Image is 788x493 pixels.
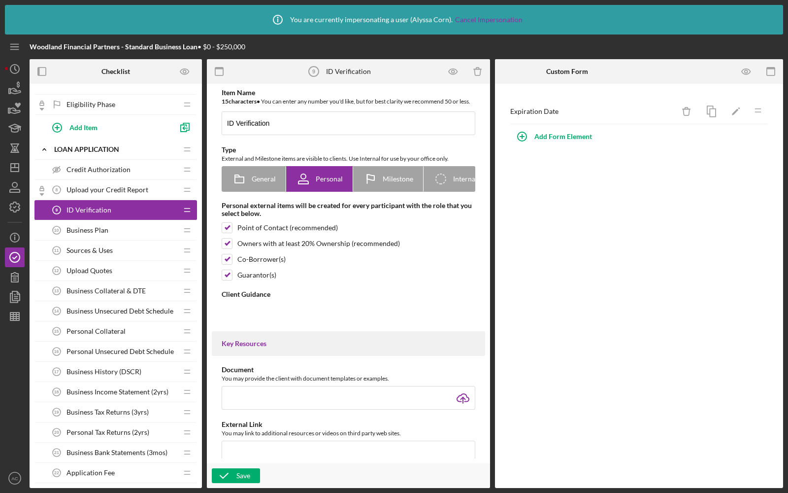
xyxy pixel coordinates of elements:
span: Business Collateral & DTE [66,287,146,295]
span: Personal Unsecured Debt Schedule [66,348,174,355]
b: Woodland Financial Partners - Standard Business Loan [30,42,197,51]
tspan: 11 [54,248,59,253]
tspan: 17 [54,369,59,374]
div: You are currently impersonating a user ( Alyssa Corn ). [265,7,523,32]
div: Guarantor(s) [237,271,276,279]
span: Upload Quotes [66,267,112,275]
tspan: 9 [312,69,315,74]
button: AC [5,468,25,488]
div: Key Resources [222,340,475,348]
div: Client Guidance [222,290,475,298]
tspan: 9 [56,208,58,212]
button: Save [212,468,260,483]
tspan: 8 [56,187,58,192]
div: • $0 - $250,000 [30,43,245,51]
span: Credit Authorization [66,166,131,174]
div: You may link to additional resources or videos on third party web sites. [222,428,475,438]
tspan: 13 [54,288,59,293]
div: Expiration Date [510,107,674,115]
div: Document [222,366,475,374]
a: Cancel Impersonation [455,16,523,24]
span: Business Tax Returns (3yrs) [66,408,149,416]
tspan: 19 [54,410,59,415]
div: Type [222,146,475,154]
span: Business Bank Statements (3mos) [66,449,167,457]
span: Internal [453,175,477,183]
span: Milestone [383,175,413,183]
span: Eligibility Phase [66,101,115,108]
b: 15 character s • [222,98,260,105]
button: Add Item [44,117,172,137]
tspan: 21 [54,450,59,455]
div: ID Verification [326,68,371,75]
span: Business Income Statement (2yrs) [66,388,168,396]
span: Personal Collateral [66,327,126,335]
button: Add Form Element [510,127,602,146]
div: Save [236,468,250,483]
span: Business Plan [66,226,108,234]
div: Loan Application [54,145,177,153]
div: Add Item [69,118,98,137]
tspan: 10 [54,228,59,233]
span: Personal Tax Returns (2yrs) [66,428,149,436]
tspan: 22 [54,470,59,475]
div: You may provide the client with document templates or examples. [222,374,475,384]
span: ID Verification [66,206,111,214]
div: Item Name [222,89,475,97]
span: Sources & Uses [66,246,113,254]
span: Upload your Credit Report [66,186,148,194]
tspan: 18 [54,389,59,394]
tspan: 14 [54,309,59,314]
button: Preview as [174,61,196,83]
tspan: 16 [54,349,59,354]
div: External and Milestone items are visible to clients. Use Internal for use by your office only. [222,154,475,164]
span: Personal [316,175,343,183]
b: Custom Form [546,68,588,75]
div: Add Form Element [534,127,592,146]
div: Co-Borrower(s) [237,255,286,263]
b: Checklist [101,68,130,75]
tspan: 15 [54,329,59,334]
span: Business Unsecured Debt Schedule [66,307,173,315]
tspan: 12 [54,268,59,273]
span: Business History (DSCR) [66,368,141,376]
tspan: 20 [54,430,59,435]
div: Personal external items will be created for every participant with the role that you select below. [222,202,475,217]
div: Owners with at least 20% Ownership (recommended) [237,240,400,247]
span: Application Fee [66,469,115,477]
div: External Link [222,421,475,428]
text: AC [11,476,18,481]
div: You can enter any number you'd like, but for best clarity we recommend 50 or less. [222,97,475,106]
div: Point of Contact (recommended) [237,224,338,232]
span: General [252,175,276,183]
